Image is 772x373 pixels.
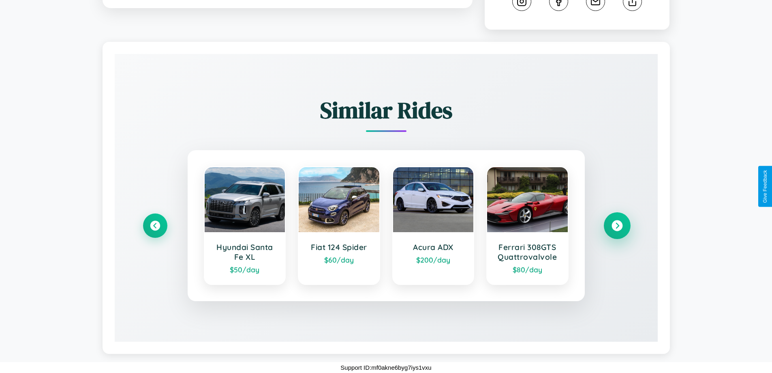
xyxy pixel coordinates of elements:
[401,242,466,252] h3: Acura ADX
[143,95,629,126] h2: Similar Rides
[392,166,475,285] a: Acura ADX$200/day
[204,166,286,285] a: Hyundai Santa Fe XL$50/day
[495,242,560,262] h3: Ferrari 308GTS Quattrovalvole
[762,170,768,203] div: Give Feedback
[486,166,569,285] a: Ferrari 308GTS Quattrovalvole$80/day
[307,255,371,264] div: $ 60 /day
[401,255,466,264] div: $ 200 /day
[495,265,560,274] div: $ 80 /day
[307,242,371,252] h3: Fiat 124 Spider
[213,242,277,262] h3: Hyundai Santa Fe XL
[340,362,431,373] p: Support ID: mf0akne6byg7iys1vxu
[298,166,380,285] a: Fiat 124 Spider$60/day
[213,265,277,274] div: $ 50 /day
